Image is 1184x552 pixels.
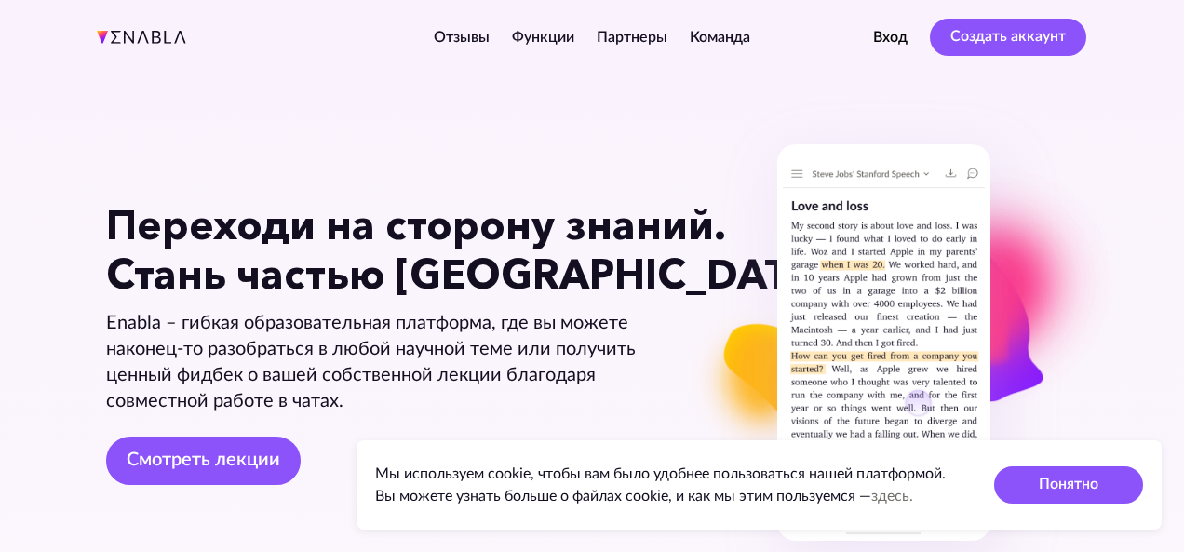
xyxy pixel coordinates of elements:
span: Мы используем cookie, чтобы вам было удобнее пользоваться нашей платформой. Вы можете узнать боль... [375,466,946,504]
a: Команда [690,30,750,45]
button: Вход [873,27,908,47]
div: Enabla – гибкая образовательная платформа, где вы можете наконец-то разобраться в любой научной т... [106,310,662,414]
a: Отзывы [434,30,490,45]
a: Смотреть лекции [106,437,301,485]
a: Партнеры [597,30,667,45]
h1: Переходи на сторону знаний. Стань частью [GEOGRAPHIC_DATA]. [106,200,662,299]
button: Создать аккаунт [930,19,1086,56]
button: Понятно [994,466,1143,504]
a: здесь. [871,489,913,504]
a: Функции [512,30,574,45]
